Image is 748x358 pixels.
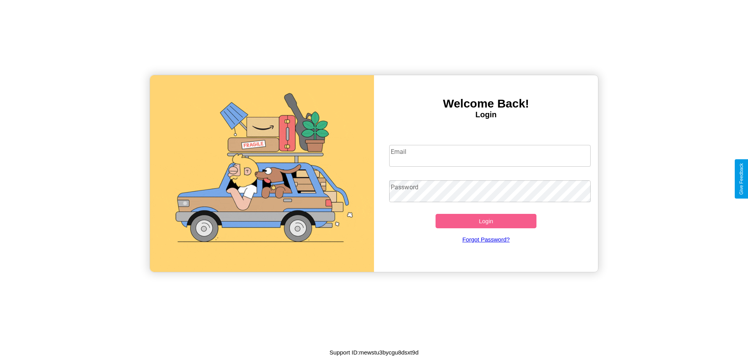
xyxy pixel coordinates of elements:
[330,347,418,358] p: Support ID: mewstu3bycgu8dsxt9d
[385,228,587,250] a: Forgot Password?
[150,75,374,272] img: gif
[374,110,598,119] h4: Login
[436,214,536,228] button: Login
[374,97,598,110] h3: Welcome Back!
[739,163,744,195] div: Give Feedback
